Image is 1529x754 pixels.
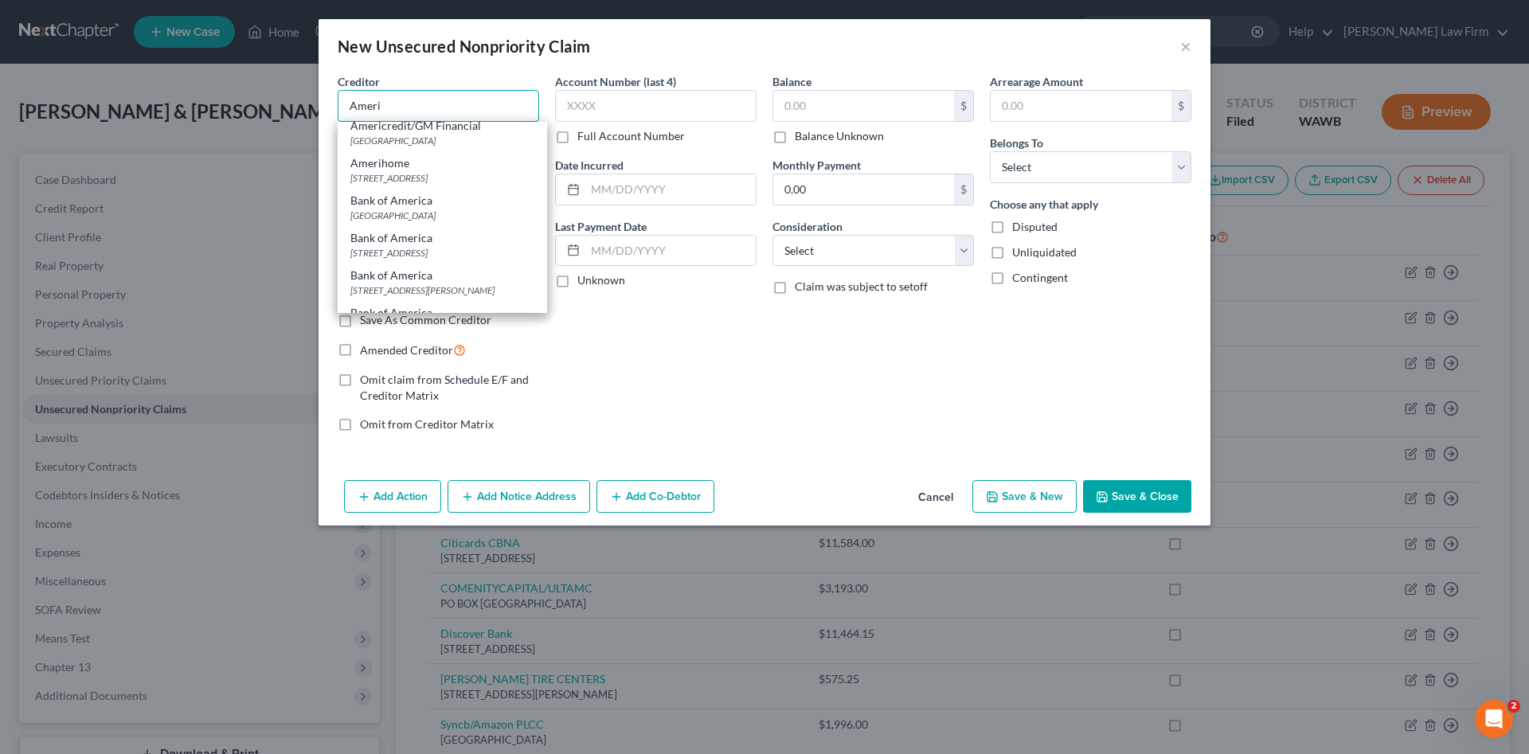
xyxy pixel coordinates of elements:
label: Arrearage Amount [990,73,1083,90]
button: Add Co-Debtor [596,480,714,514]
div: Bank of America [350,268,534,283]
button: × [1180,37,1191,56]
label: Last Payment Date [555,218,647,235]
input: 0.00 [773,174,954,205]
label: Account Number (last 4) [555,73,676,90]
span: Omit from Creditor Matrix [360,417,494,431]
input: Search creditor by name... [338,90,539,122]
span: Creditor [338,75,380,88]
div: Bank of America [350,193,534,209]
input: MM/DD/YYYY [585,174,756,205]
div: Bank of America [350,305,534,321]
span: Unliquidated [1012,245,1077,259]
div: Bank of America [350,230,534,246]
input: 0.00 [991,91,1171,121]
span: Belongs To [990,136,1043,150]
label: Balance Unknown [795,128,884,144]
span: Disputed [1012,220,1058,233]
input: 0.00 [773,91,954,121]
button: Add Notice Address [448,480,590,514]
div: [STREET_ADDRESS] [350,171,534,185]
span: 2 [1507,700,1520,713]
div: [STREET_ADDRESS][PERSON_NAME] [350,283,534,297]
div: New Unsecured Nonpriority Claim [338,35,590,57]
label: Full Account Number [577,128,685,144]
div: $ [954,174,973,205]
div: [STREET_ADDRESS] [350,246,534,260]
span: Amended Creditor [360,343,453,357]
input: MM/DD/YYYY [585,236,756,266]
button: Save & New [972,480,1077,514]
button: Save & Close [1083,480,1191,514]
label: Choose any that apply [990,196,1098,213]
iframe: Intercom live chat [1475,700,1513,738]
span: Contingent [1012,271,1068,284]
span: Claim was subject to setoff [795,279,928,293]
div: [GEOGRAPHIC_DATA] [350,134,534,147]
label: Unknown [577,272,625,288]
div: $ [954,91,973,121]
div: [GEOGRAPHIC_DATA] [350,209,534,222]
label: Balance [772,73,811,90]
label: Consideration [772,218,843,235]
div: Americredit/GM Financial [350,118,534,134]
label: Date Incurred [555,157,624,174]
label: Monthly Payment [772,157,861,174]
button: Cancel [905,482,966,514]
input: XXXX [555,90,757,122]
div: $ [1171,91,1191,121]
button: Add Action [344,480,441,514]
label: Save As Common Creditor [360,312,491,328]
div: Amerihome [350,155,534,171]
span: Omit claim from Schedule E/F and Creditor Matrix [360,373,529,402]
